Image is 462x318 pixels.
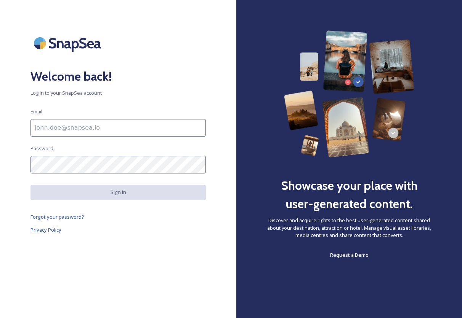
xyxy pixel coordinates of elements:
[30,185,206,200] button: Sign in
[30,30,107,56] img: SnapSea Logo
[267,176,432,213] h2: Showcase your place with user-generated content.
[330,251,369,258] span: Request a Demo
[267,217,432,239] span: Discover and acquire rights to the best user-generated content shared about your destination, att...
[30,213,84,220] span: Forgot your password?
[30,226,61,233] span: Privacy Policy
[284,30,414,157] img: 63b42ca75bacad526042e722_Group%20154-p-800.png
[30,145,53,152] span: Password
[30,225,206,234] a: Privacy Policy
[30,67,206,86] h2: Welcome back!
[30,108,42,115] span: Email
[30,212,206,221] a: Forgot your password?
[30,119,206,137] input: john.doe@snapsea.io
[330,250,369,259] a: Request a Demo
[30,89,206,97] span: Log in to your SnapSea account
